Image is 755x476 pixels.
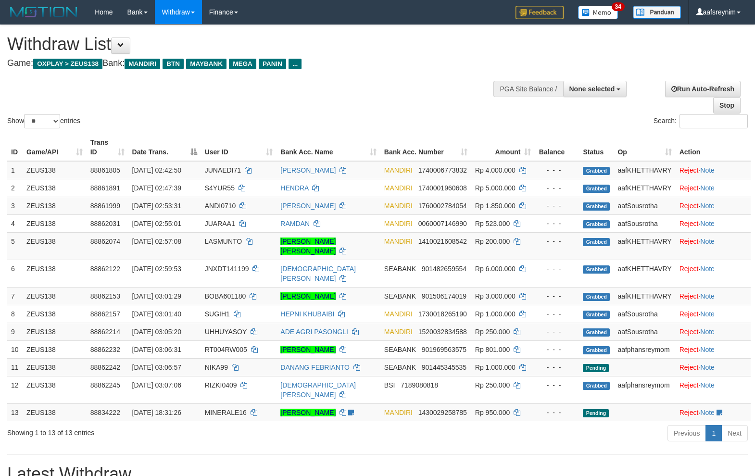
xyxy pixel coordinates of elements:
[679,114,748,128] input: Search:
[422,346,466,353] span: Copy 901969563575 to clipboard
[205,363,228,371] span: NIKA99
[679,238,699,245] a: Reject
[583,364,609,372] span: Pending
[535,134,579,161] th: Balance
[475,184,516,192] span: Rp 5.000.000
[280,184,308,192] a: HENDRA
[90,238,120,245] span: 88862074
[539,327,575,337] div: - - -
[280,265,356,282] a: [DEMOGRAPHIC_DATA][PERSON_NAME]
[128,134,201,161] th: Date Trans.: activate to sort column descending
[418,409,467,416] span: Copy 1430029258785 to clipboard
[676,287,751,305] td: ·
[700,265,715,273] a: Note
[583,328,610,337] span: Grabbed
[422,292,466,300] span: Copy 901506174019 to clipboard
[475,166,516,174] span: Rp 4.000.000
[700,381,715,389] a: Note
[23,214,87,232] td: ZEUS138
[201,134,277,161] th: User ID: activate to sort column ascending
[418,220,467,227] span: Copy 0060007146990 to clipboard
[700,292,715,300] a: Note
[583,167,610,175] span: Grabbed
[676,134,751,161] th: Action
[33,59,102,69] span: OXPLAY > ZEUS138
[583,265,610,274] span: Grabbed
[7,260,23,287] td: 6
[583,382,610,390] span: Grabbed
[132,166,181,174] span: [DATE] 02:42:50
[23,134,87,161] th: Game/API: activate to sort column ascending
[205,238,242,245] span: LASMUNTO
[277,134,380,161] th: Bank Acc. Name: activate to sort column ascending
[475,292,516,300] span: Rp 3.000.000
[205,292,246,300] span: BOBA601180
[676,214,751,232] td: ·
[132,292,181,300] span: [DATE] 03:01:29
[132,381,181,389] span: [DATE] 03:07:06
[676,376,751,403] td: ·
[700,184,715,192] a: Note
[280,292,336,300] a: [PERSON_NAME]
[475,238,510,245] span: Rp 200.000
[614,134,675,161] th: Op: activate to sort column ascending
[384,202,413,210] span: MANDIRI
[418,328,467,336] span: Copy 1520032834588 to clipboard
[384,363,416,371] span: SEABANK
[422,363,466,371] span: Copy 901445345535 to clipboard
[280,202,336,210] a: [PERSON_NAME]
[614,260,675,287] td: aafKHETTHAVRY
[676,358,751,376] td: ·
[7,35,494,54] h1: Withdraw List
[679,166,699,174] a: Reject
[7,358,23,376] td: 11
[23,340,87,358] td: ZEUS138
[583,293,610,301] span: Grabbed
[7,134,23,161] th: ID
[539,309,575,319] div: - - -
[384,238,413,245] span: MANDIRI
[7,179,23,197] td: 2
[700,202,715,210] a: Note
[205,265,249,273] span: JNXDT141199
[7,403,23,421] td: 13
[380,134,471,161] th: Bank Acc. Number: activate to sort column ascending
[280,328,348,336] a: ADE AGRI PASONGLI
[132,363,181,371] span: [DATE] 03:06:57
[679,310,699,318] a: Reject
[259,59,286,69] span: PANIN
[205,202,236,210] span: ANDI0710
[280,346,336,353] a: [PERSON_NAME]
[475,409,510,416] span: Rp 950.000
[475,346,510,353] span: Rp 801.000
[7,161,23,179] td: 1
[205,328,247,336] span: UHHUYASOY
[475,363,516,371] span: Rp 1.000.000
[90,328,120,336] span: 88862214
[614,287,675,305] td: aafKHETTHAVRY
[280,220,310,227] a: RAMDAN
[614,161,675,179] td: aafKHETTHAVRY
[132,310,181,318] span: [DATE] 03:01:40
[721,425,748,441] a: Next
[676,232,751,260] td: ·
[7,197,23,214] td: 3
[614,179,675,197] td: aafKHETTHAVRY
[679,363,699,371] a: Reject
[700,166,715,174] a: Note
[539,408,575,417] div: - - -
[289,59,302,69] span: ...
[700,220,715,227] a: Note
[7,214,23,232] td: 4
[132,202,181,210] span: [DATE] 02:53:31
[90,220,120,227] span: 88862031
[700,409,715,416] a: Note
[539,201,575,211] div: - - -
[7,376,23,403] td: 12
[7,340,23,358] td: 10
[539,380,575,390] div: - - -
[679,346,699,353] a: Reject
[132,265,181,273] span: [DATE] 02:59:53
[401,381,438,389] span: Copy 7189080818 to clipboard
[7,232,23,260] td: 5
